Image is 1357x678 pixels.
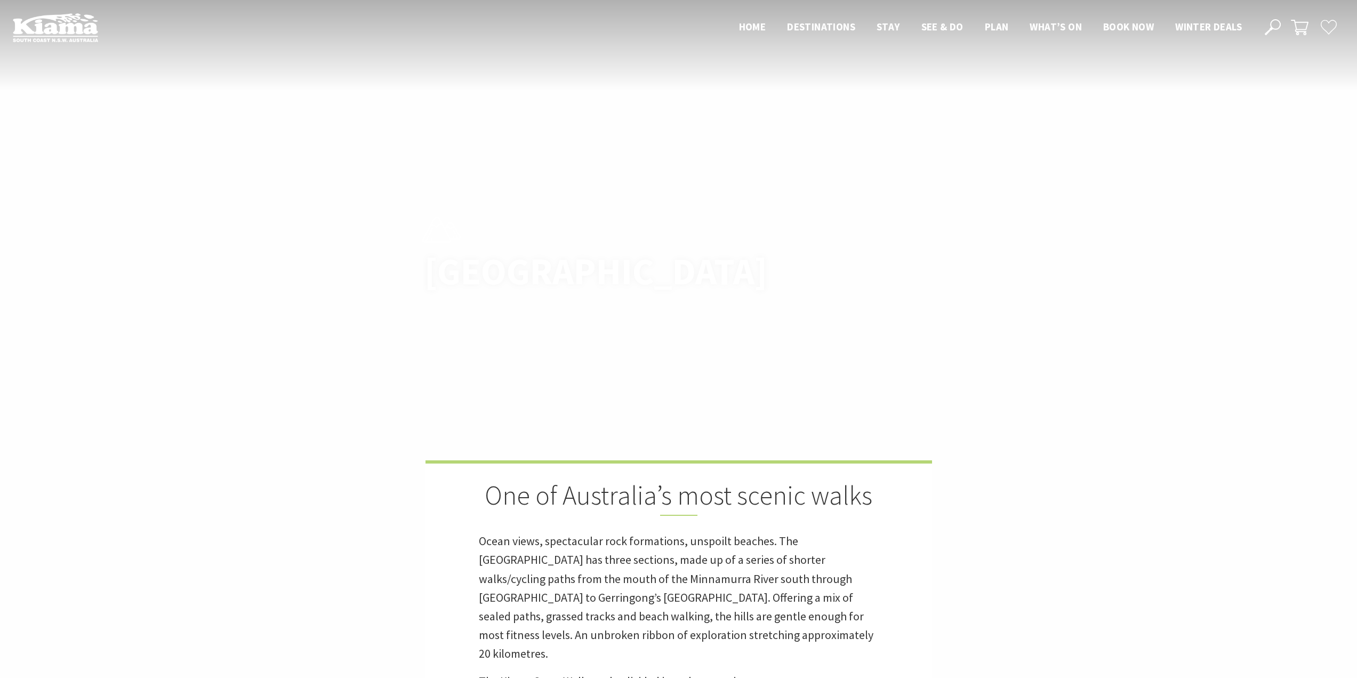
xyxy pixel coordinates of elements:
span: Home [739,20,766,33]
h2: One of Australia’s most scenic walks [479,480,879,516]
span: Winter Deals [1175,20,1242,33]
span: Stay [877,20,900,33]
span: Destinations [787,20,855,33]
nav: Main Menu [728,19,1252,36]
p: Ocean views, spectacular rock formations, unspoilt beaches. The [GEOGRAPHIC_DATA] has three secti... [479,532,879,663]
span: Plan [985,20,1009,33]
span: See & Do [921,20,963,33]
span: Book now [1103,20,1154,33]
img: Kiama Logo [13,13,98,42]
h1: [GEOGRAPHIC_DATA] [424,251,726,292]
span: What’s On [1030,20,1082,33]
